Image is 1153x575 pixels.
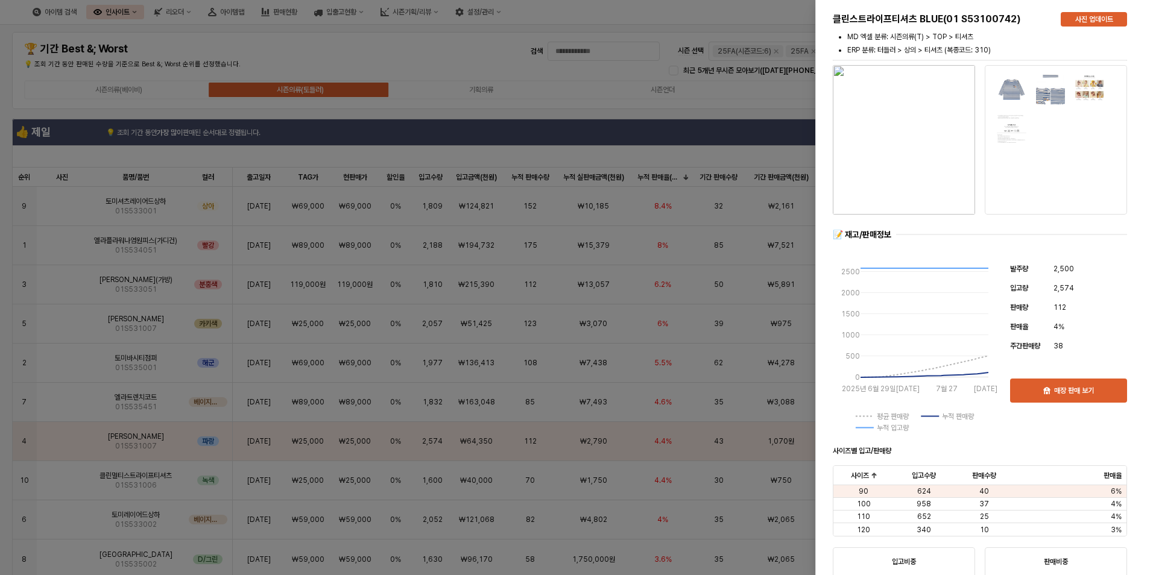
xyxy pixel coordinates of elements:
span: 주간판매량 [1010,342,1040,350]
button: 매장 판매 보기 [1010,379,1127,403]
span: 10 [980,525,989,535]
span: 3% [1111,525,1122,535]
strong: 입고비중 [892,558,916,566]
span: 판매율 [1104,471,1122,480]
button: 사진 업데이트 [1061,12,1127,27]
span: 판매량 [1010,303,1028,312]
span: 2,500 [1053,263,1074,275]
span: 판매수량 [972,471,996,480]
strong: 판매비중 [1044,558,1068,566]
span: 25 [980,512,989,521]
span: 6% [1111,486,1122,496]
p: 사진 업데이트 [1075,14,1113,24]
span: 90 [859,486,868,496]
span: 발주량 [1010,265,1028,273]
span: 38 [1053,340,1063,352]
span: 624 [917,486,931,496]
span: 사이즈 [851,471,869,480]
span: 340 [917,525,931,535]
h5: 클린스트라이프티셔츠 BLUE(01 S53100742) [833,13,1051,25]
span: 40 [979,486,989,496]
span: 110 [857,512,870,521]
li: MD 엑셀 분류: 시즌의류(T) > TOP > 티셔츠 [847,31,1127,42]
span: 100 [857,499,871,509]
strong: 사이즈별 입고/판매량 [833,447,891,455]
span: 2,574 [1053,282,1074,294]
div: 📝 재고/판매정보 [833,229,891,240]
p: 매장 판매 보기 [1054,386,1094,395]
span: 4% [1111,499,1122,509]
li: ERP 분류: 터들러 > 상의 > 티셔츠 (복종코드: 310) [847,45,1127,55]
span: 판매율 [1010,322,1028,331]
span: 652 [917,512,931,521]
span: 112 [1053,301,1066,313]
span: 4% [1111,512,1122,521]
span: 4% [1053,321,1064,333]
span: 120 [857,525,870,535]
span: 입고량 [1010,284,1028,292]
span: 37 [979,499,989,509]
span: 958 [917,499,931,509]
span: 입고수량 [912,471,936,480]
